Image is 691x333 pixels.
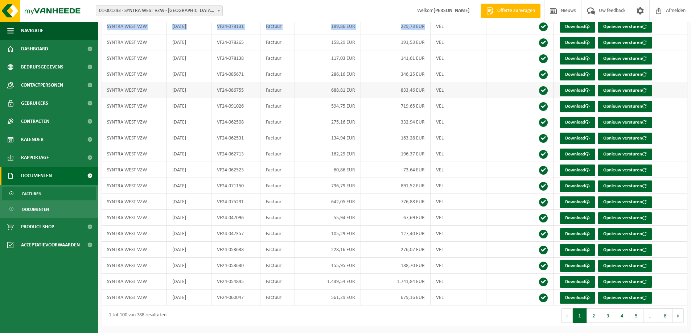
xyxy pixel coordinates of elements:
[260,210,295,226] td: Factuur
[361,290,431,305] td: 679,16 EUR
[260,242,295,258] td: Factuur
[21,130,44,149] span: Kalender
[560,180,595,192] a: Download
[361,34,431,50] td: 191,53 EUR
[260,82,295,98] td: Factuur
[560,260,595,272] a: Download
[260,274,295,290] td: Factuur
[629,308,643,323] button: 5
[167,258,211,274] td: [DATE]
[167,290,211,305] td: [DATE]
[102,130,167,146] td: SYNTRA WEST VZW
[167,130,211,146] td: [DATE]
[598,276,652,288] button: Opnieuw versturen
[598,117,652,128] button: Opnieuw versturen
[560,69,595,80] a: Download
[587,308,601,323] button: 2
[295,66,361,82] td: 286,16 EUR
[295,194,361,210] td: 642,05 EUR
[560,165,595,176] a: Download
[21,218,54,236] span: Product Shop
[102,18,167,34] td: SYNTRA WEST VZW
[105,309,166,322] div: 1 tot 100 van 788 resultaten
[260,194,295,210] td: Factuur
[598,212,652,224] button: Opnieuw versturen
[573,308,587,323] button: 1
[260,290,295,305] td: Factuur
[295,130,361,146] td: 134,94 EUR
[167,18,211,34] td: [DATE]
[21,40,48,58] span: Dashboard
[102,290,167,305] td: SYNTRA WEST VZW
[260,146,295,162] td: Factuur
[295,18,361,34] td: 189,86 EUR
[431,66,487,82] td: VEL
[361,66,431,82] td: 346,25 EUR
[22,187,41,201] span: Facturen
[361,194,431,210] td: 776,88 EUR
[22,203,49,216] span: Documenten
[560,149,595,160] a: Download
[361,50,431,66] td: 141,61 EUR
[211,50,261,66] td: VF24-078138
[601,308,615,323] button: 3
[102,258,167,274] td: SYNTRA WEST VZW
[167,178,211,194] td: [DATE]
[21,112,49,130] span: Contracten
[102,34,167,50] td: SYNTRA WEST VZW
[560,133,595,144] a: Download
[598,101,652,112] button: Opnieuw versturen
[560,21,595,33] a: Download
[96,6,222,16] span: 01-001293 - SYNTRA WEST VZW - SINT-MICHIELS
[211,18,261,34] td: VF24-078131
[21,149,49,167] span: Rapportage
[167,66,211,82] td: [DATE]
[211,146,261,162] td: VF24-062713
[431,114,487,130] td: VEL
[560,228,595,240] a: Download
[361,82,431,98] td: 833,46 EUR
[211,274,261,290] td: VF24-054895
[361,146,431,162] td: 196,37 EUR
[211,258,261,274] td: VF24-053630
[295,210,361,226] td: 55,94 EUR
[481,4,540,18] a: Offerte aanvragen
[431,226,487,242] td: VEL
[361,274,431,290] td: 1.741,84 EUR
[560,276,595,288] a: Download
[361,18,431,34] td: 229,73 EUR
[598,149,652,160] button: Opnieuw versturen
[598,69,652,80] button: Opnieuw versturen
[431,290,487,305] td: VEL
[598,228,652,240] button: Opnieuw versturen
[96,5,223,16] span: 01-001293 - SYNTRA WEST VZW - SINT-MICHIELS
[295,290,361,305] td: 561,29 EUR
[598,260,652,272] button: Opnieuw versturen
[295,226,361,242] td: 105,29 EUR
[167,50,211,66] td: [DATE]
[260,50,295,66] td: Factuur
[295,258,361,274] td: 155,95 EUR
[167,194,211,210] td: [DATE]
[598,244,652,256] button: Opnieuw versturen
[295,274,361,290] td: 1.439,54 EUR
[560,117,595,128] a: Download
[431,258,487,274] td: VEL
[615,308,629,323] button: 4
[560,244,595,256] a: Download
[598,85,652,96] button: Opnieuw versturen
[295,82,361,98] td: 688,81 EUR
[102,146,167,162] td: SYNTRA WEST VZW
[260,114,295,130] td: Factuur
[431,82,487,98] td: VEL
[361,162,431,178] td: 73,64 EUR
[598,180,652,192] button: Opnieuw versturen
[431,34,487,50] td: VEL
[167,242,211,258] td: [DATE]
[102,226,167,242] td: SYNTRA WEST VZW
[560,292,595,304] a: Download
[102,114,167,130] td: SYNTRA WEST VZW
[560,53,595,64] a: Download
[560,37,595,49] a: Download
[102,194,167,210] td: SYNTRA WEST VZW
